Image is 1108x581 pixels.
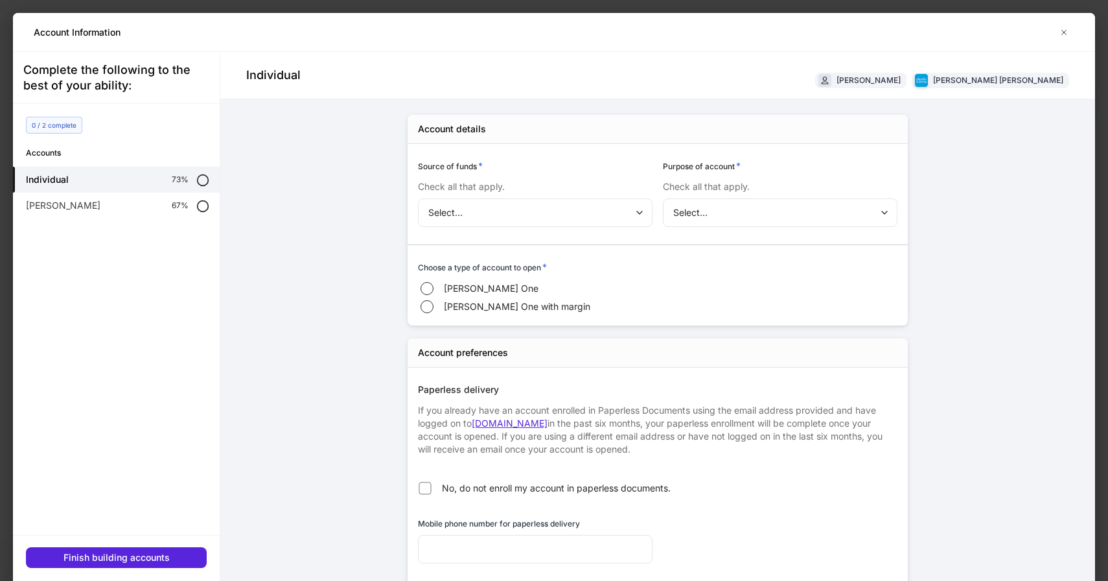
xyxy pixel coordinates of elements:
[26,173,69,186] h5: Individual
[26,117,82,134] div: 0 / 2 complete
[13,167,220,193] a: Individual73%
[172,174,189,185] p: 73%
[26,547,207,568] button: Finish building accounts
[34,26,121,39] h5: Account Information
[418,405,883,455] span: If you already have an account enrolled in Paperless Documents using the email address provided a...
[418,383,897,396] div: Paperless delivery
[418,123,486,136] h5: Account details
[26,199,100,212] p: [PERSON_NAME]
[26,147,220,159] h6: Accounts
[442,482,671,495] span: No, do not enroll my account in paperless documents.
[933,74,1063,86] div: [PERSON_NAME] [PERSON_NAME]
[23,62,209,93] div: Complete the following to the best of your ability:
[663,198,897,227] div: Select...
[63,551,170,564] div: Finish building accounts
[418,261,547,274] h6: Choose a type of account to open
[418,346,508,359] h5: Account preferences
[663,172,897,193] div: Check all that apply.
[418,517,580,530] h6: Mobile phone number for paperless delivery
[444,300,590,313] span: [PERSON_NAME] One with margin
[915,74,928,87] img: charles-schwab-BFYFdbvS.png
[444,282,538,295] span: [PERSON_NAME] One
[418,172,652,193] div: Check all that apply.
[472,418,548,429] a: [DOMAIN_NAME]
[246,67,301,83] h4: Individual
[172,200,189,211] p: 67%
[663,160,897,172] div: Purpose of account
[418,198,652,227] div: Select...
[418,160,652,172] div: Source of funds
[837,74,901,86] div: [PERSON_NAME]
[13,193,220,219] a: [PERSON_NAME]67%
